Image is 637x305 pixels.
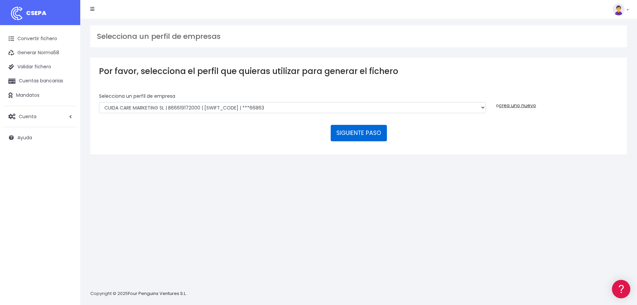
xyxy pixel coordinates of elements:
a: Cuentas bancarias [3,74,77,88]
h3: Selecciona un perfil de empresas [97,32,620,41]
a: Validar fichero [3,60,77,74]
span: CSEPA [26,9,46,17]
a: crea uno nuevo [499,102,536,109]
a: API [7,171,127,181]
span: Ayuda [17,134,32,141]
div: Convertir ficheros [7,74,127,80]
a: General [7,144,127,154]
button: SIGUIENTE PASO [331,125,387,141]
a: Videotutoriales [7,105,127,116]
a: Perfiles de empresas [7,116,127,126]
div: Información general [7,47,127,53]
a: Cuenta [3,109,77,124]
a: POWERED BY ENCHANT [92,193,129,199]
p: Copyright © 2025 . [90,290,188,297]
div: o [496,93,618,109]
a: Generar Norma58 [3,46,77,60]
img: profile [613,3,625,15]
a: Convertir fichero [3,32,77,46]
a: Mandatos [3,88,77,102]
span: Cuenta [19,113,36,120]
a: Four Penguins Ventures S.L. [128,290,187,297]
label: Selecciona un perfíl de empresa [99,93,175,100]
a: Formatos [7,85,127,95]
a: Ayuda [3,131,77,145]
a: Información general [7,57,127,67]
a: Problemas habituales [7,95,127,105]
div: Facturación [7,133,127,139]
h3: Por favor, selecciona el perfil que quieras utilizar para generar el fichero [99,66,618,76]
button: Contáctanos [7,179,127,191]
div: Programadores [7,161,127,167]
img: logo [8,5,25,22]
